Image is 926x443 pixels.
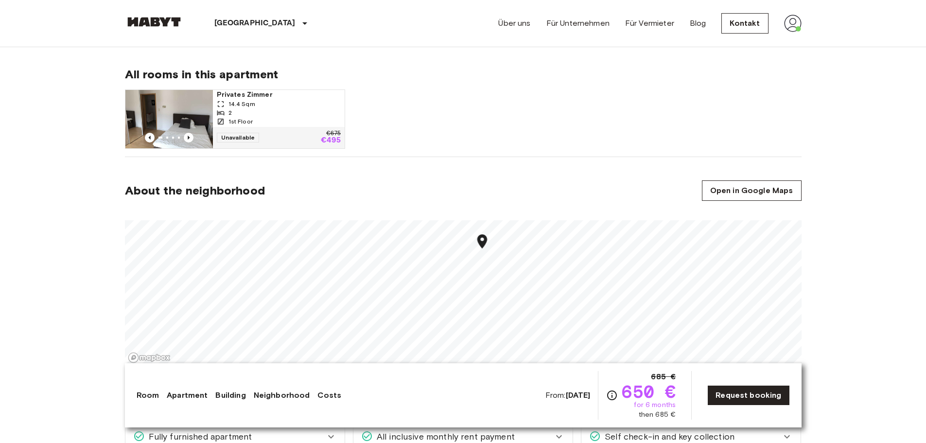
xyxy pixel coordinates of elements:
a: Request booking [707,385,789,406]
p: €495 [321,137,341,144]
span: 650 € [622,383,676,400]
a: Über uns [498,18,530,29]
img: avatar [784,15,802,32]
button: Previous image [145,133,155,142]
a: Marketing picture of unit DE-04-031-001-02HFPrevious imagePrevious imagePrivates Zimmer14.4 Sqm21... [125,89,345,149]
a: Für Vermieter [625,18,674,29]
span: 685 € [651,371,676,383]
span: 2 [228,108,232,117]
b: [DATE] [566,390,591,400]
a: Neighborhood [254,390,310,401]
span: 1st Floor [228,117,253,126]
span: Fully furnished apartment [145,430,252,443]
img: Habyt [125,17,183,27]
a: Building [215,390,245,401]
button: Previous image [184,133,193,142]
a: Open in Google Maps [702,180,802,201]
p: €675 [326,131,340,137]
span: Self check-in and key collection [601,430,734,443]
img: Marketing picture of unit DE-04-031-001-02HF [125,90,213,148]
canvas: Map [125,220,802,366]
p: [GEOGRAPHIC_DATA] [214,18,296,29]
a: Blog [690,18,706,29]
div: Map marker [473,233,490,253]
a: Mapbox logo [128,352,171,363]
a: Kontakt [721,13,768,34]
span: All inclusive monthly rent payment [373,430,515,443]
a: Apartment [167,390,208,401]
span: About the neighborhood [125,183,265,198]
svg: Check cost overview for full price breakdown. Please note that discounts apply to new joiners onl... [606,390,618,401]
span: 14.4 Sqm [228,100,255,108]
a: Room [137,390,159,401]
span: Privates Zimmer [217,90,341,100]
a: Für Unternehmen [546,18,610,29]
a: Costs [317,390,341,401]
span: Unavailable [217,133,260,142]
span: for 6 months [634,400,676,410]
span: From: [545,390,591,401]
span: then 685 € [639,410,676,420]
span: All rooms in this apartment [125,67,802,82]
